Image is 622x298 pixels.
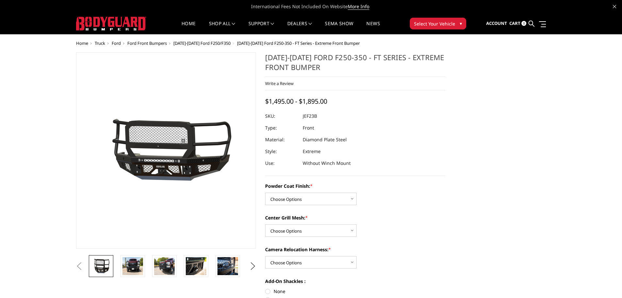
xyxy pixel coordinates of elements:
[460,20,462,27] span: ▾
[265,80,294,86] a: Write a Review
[265,122,298,134] dt: Type:
[95,40,105,46] a: Truck
[76,52,256,249] a: 2023-2026 Ford F250-350 - FT Series - Extreme Front Bumper
[91,257,111,275] img: 2023-2026 Ford F250-350 - FT Series - Extreme Front Bumper
[265,278,445,285] label: Add-On Shackles :
[303,122,314,134] dd: Front
[248,261,258,271] button: Next
[265,97,327,106] span: $1,495.00 - $1,895.00
[348,3,369,10] a: More Info
[303,146,321,157] dd: Extreme
[122,257,143,275] img: 2023-2026 Ford F250-350 - FT Series - Extreme Front Bumper
[265,288,445,295] label: None
[237,40,360,46] span: [DATE]-[DATE] Ford F250-350 - FT Series - Extreme Front Bumper
[76,40,88,46] a: Home
[186,257,206,275] img: 2023-2026 Ford F250-350 - FT Series - Extreme Front Bumper
[182,21,196,34] a: Home
[287,21,312,34] a: Dealers
[265,52,445,77] h1: [DATE]-[DATE] Ford F250-350 - FT Series - Extreme Front Bumper
[112,40,121,46] a: Ford
[303,134,347,146] dd: Diamond Plate Steel
[265,183,445,189] label: Powder Coat Finish:
[74,261,84,271] button: Previous
[486,15,507,32] a: Account
[265,134,298,146] dt: Material:
[509,15,526,32] a: Cart 0
[486,20,507,26] span: Account
[217,257,238,275] img: 2023-2026 Ford F250-350 - FT Series - Extreme Front Bumper
[265,214,445,221] label: Center Grill Mesh:
[209,21,235,34] a: shop all
[303,110,317,122] dd: JEF23B
[410,18,466,29] button: Select Your Vehicle
[173,40,231,46] a: [DATE]-[DATE] Ford F250/F350
[76,17,146,30] img: BODYGUARD BUMPERS
[509,20,520,26] span: Cart
[265,146,298,157] dt: Style:
[248,21,274,34] a: Support
[414,20,455,27] span: Select Your Vehicle
[154,257,175,275] img: 2023-2026 Ford F250-350 - FT Series - Extreme Front Bumper
[265,157,298,169] dt: Use:
[265,246,445,253] label: Camera Relocation Harness:
[325,21,353,34] a: SEMA Show
[265,110,298,122] dt: SKU:
[84,112,247,189] img: 2023-2026 Ford F250-350 - FT Series - Extreme Front Bumper
[521,21,526,26] span: 0
[127,40,167,46] a: Ford Front Bumpers
[366,21,380,34] a: News
[303,157,351,169] dd: Without Winch Mount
